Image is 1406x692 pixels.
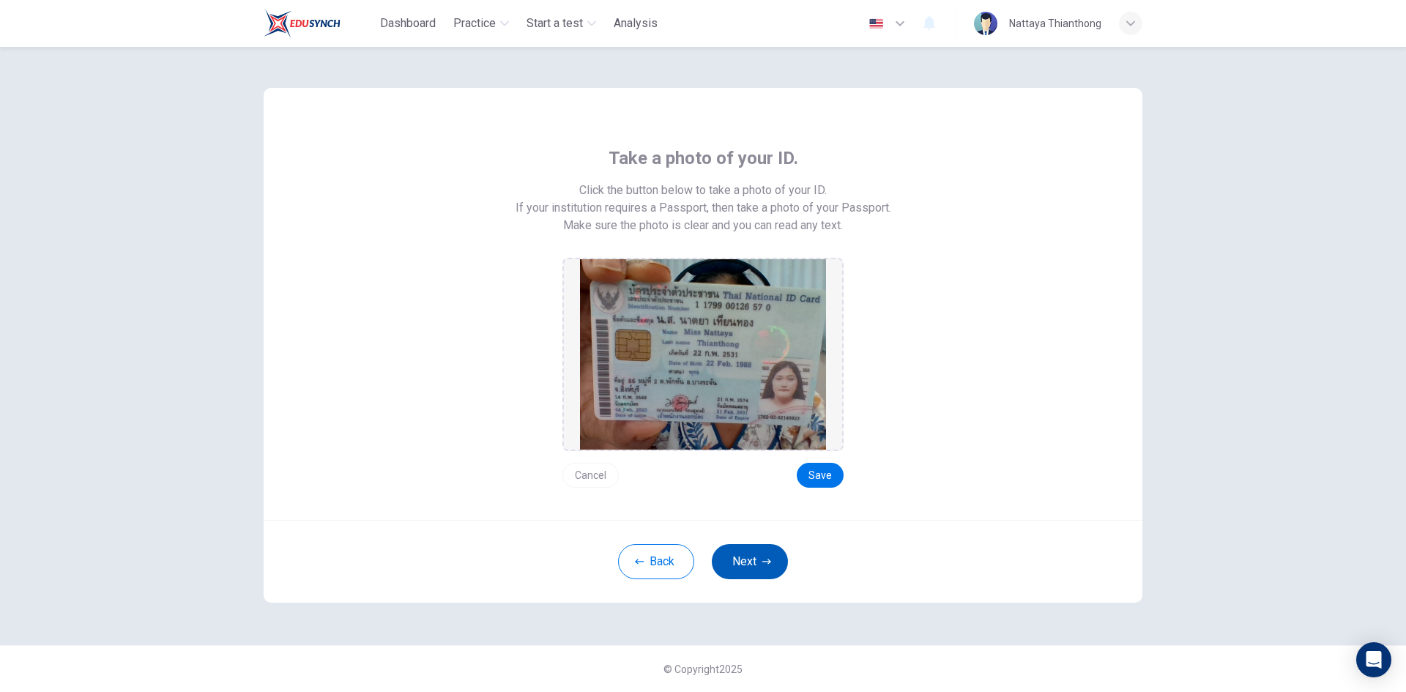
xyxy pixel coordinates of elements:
[580,259,826,450] img: preview screemshot
[264,9,374,38] a: Train Test logo
[712,544,788,579] button: Next
[867,18,885,29] img: en
[618,544,694,579] button: Back
[614,15,658,32] span: Analysis
[521,10,602,37] button: Start a test
[453,15,496,32] span: Practice
[797,463,844,488] button: Save
[1009,15,1101,32] div: Nattaya Thianthong
[516,182,891,217] span: Click the button below to take a photo of your ID. If your institution requires a Passport, then ...
[264,9,341,38] img: Train Test logo
[527,15,583,32] span: Start a test
[380,15,436,32] span: Dashboard
[1356,642,1391,677] div: Open Intercom Messenger
[608,10,663,37] button: Analysis
[563,217,843,234] span: Make sure the photo is clear and you can read any text.
[562,463,619,488] button: Cancel
[974,12,997,35] img: Profile picture
[609,146,798,170] span: Take a photo of your ID.
[663,663,743,675] span: © Copyright 2025
[447,10,515,37] button: Practice
[374,10,442,37] button: Dashboard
